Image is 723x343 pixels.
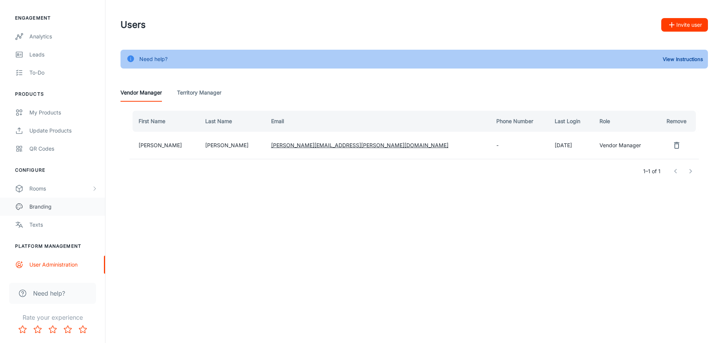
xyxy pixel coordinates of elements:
[661,53,705,65] button: View Instructions
[593,132,657,159] td: Vendor Manager
[29,69,98,77] div: To-do
[661,18,708,32] button: Invite user
[29,184,92,193] div: Rooms
[490,132,549,159] td: -
[29,32,98,41] div: Analytics
[669,138,684,153] button: remove user
[271,142,448,148] a: [PERSON_NAME][EMAIL_ADDRESS][PERSON_NAME][DOMAIN_NAME]
[593,111,657,132] th: Role
[177,84,221,102] a: Territory Manager
[657,111,699,132] th: Remove
[265,111,491,132] th: Email
[29,108,98,117] div: My Products
[130,132,199,159] td: [PERSON_NAME]
[29,145,98,153] div: QR Codes
[199,132,265,159] td: [PERSON_NAME]
[29,50,98,59] div: Leads
[29,221,98,229] div: Texts
[490,111,549,132] th: Phone Number
[139,52,168,66] div: Need help?
[120,18,146,32] h1: Users
[29,203,98,211] div: Branding
[120,84,162,102] a: Vendor Manager
[29,127,98,135] div: Update Products
[549,111,593,132] th: Last Login
[199,111,265,132] th: Last Name
[130,111,199,132] th: First Name
[643,167,660,175] p: 1–1 of 1
[549,132,593,159] td: [DATE]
